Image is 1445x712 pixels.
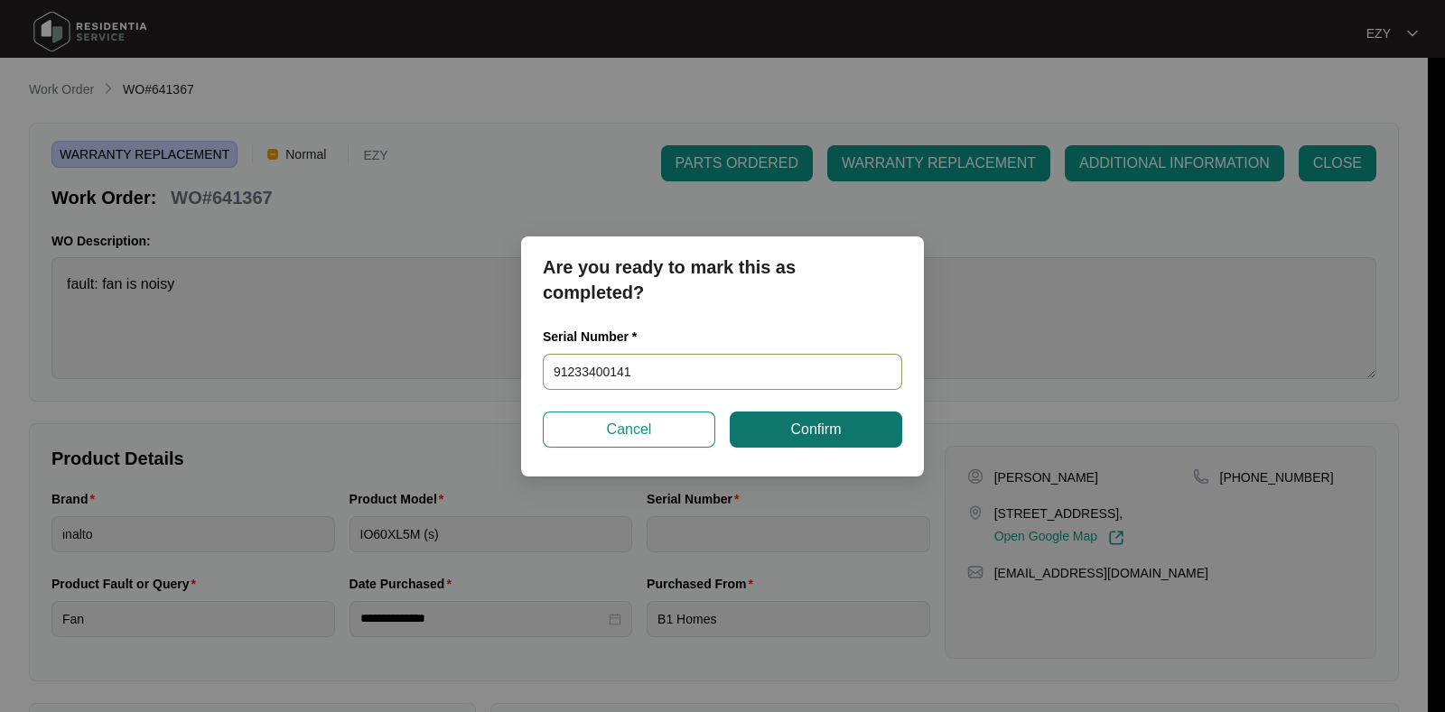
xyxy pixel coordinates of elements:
button: Confirm [730,411,902,448]
label: Serial Number * [543,328,650,346]
button: Cancel [543,411,715,448]
p: Are you ready to mark this as [543,254,902,280]
p: completed? [543,280,902,305]
span: Confirm [790,419,841,440]
span: Cancel [607,419,652,440]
